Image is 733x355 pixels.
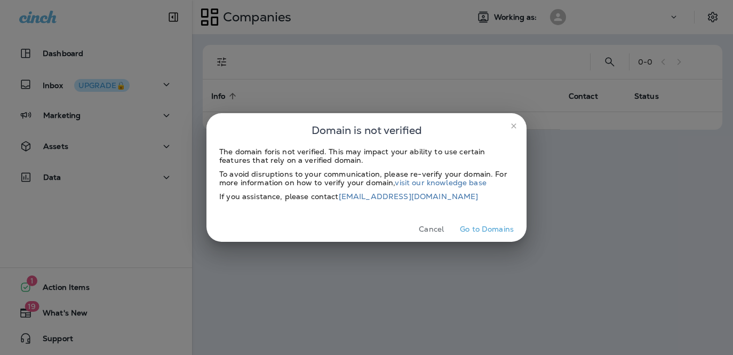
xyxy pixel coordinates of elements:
[339,192,479,201] a: [EMAIL_ADDRESS][DOMAIN_NAME]
[219,170,514,187] div: To avoid disruptions to your communication, please re-verify your domain. For more information on...
[395,178,486,187] a: visit our knowledge base
[219,192,514,201] div: If you assistance, please contact
[411,221,451,238] button: Cancel
[456,221,518,238] button: Go to Domains
[312,122,422,139] span: Domain is not verified
[219,147,514,164] div: The domain for is not verified. This may impact your ability to use certain features that rely on...
[505,117,522,135] button: close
